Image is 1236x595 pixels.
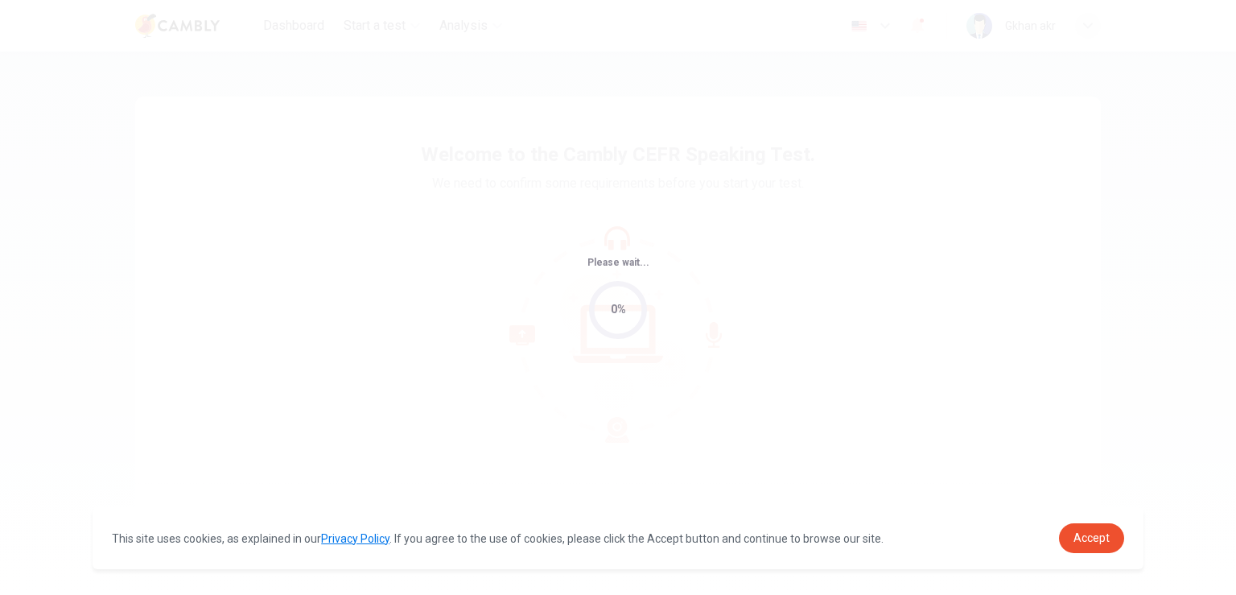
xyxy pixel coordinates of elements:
div: cookieconsent [93,507,1143,569]
a: dismiss cookie message [1059,523,1124,553]
a: Privacy Policy [321,532,389,545]
span: This site uses cookies, as explained in our . If you agree to the use of cookies, please click th... [112,532,884,545]
span: Accept [1073,531,1110,544]
span: Please wait... [587,257,649,268]
div: 0% [611,300,626,319]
